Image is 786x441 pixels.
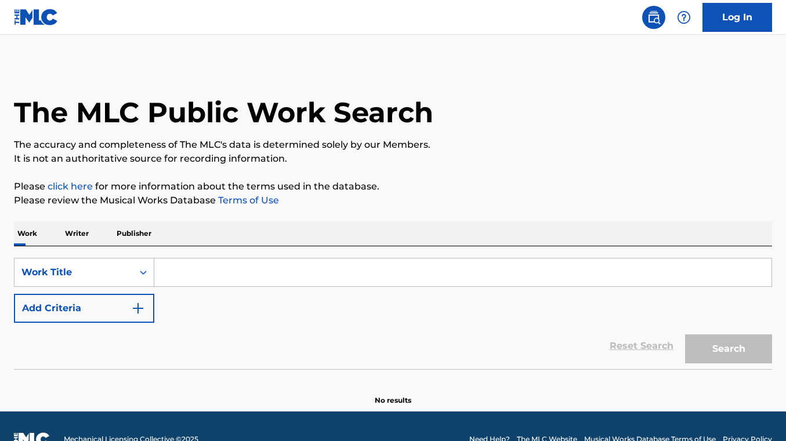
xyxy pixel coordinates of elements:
[375,381,411,406] p: No results
[677,10,691,24] img: help
[113,221,155,246] p: Publisher
[21,265,126,279] div: Work Title
[14,194,772,207] p: Please review the Musical Works Database
[14,9,59,25] img: MLC Logo
[14,180,772,194] p: Please for more information about the terms used in the database.
[672,6,696,29] div: Help
[216,195,279,206] a: Terms of Use
[647,10,661,24] img: search
[14,95,433,130] h1: The MLC Public Work Search
[61,221,92,246] p: Writer
[702,3,772,32] a: Log In
[48,181,93,192] a: click here
[14,221,41,246] p: Work
[131,301,145,315] img: 9d2ae6d4665cec9f34b9.svg
[14,138,772,152] p: The accuracy and completeness of The MLC's data is determined solely by our Members.
[14,258,772,369] form: Search Form
[642,6,665,29] a: Public Search
[14,152,772,166] p: It is not an authoritative source for recording information.
[14,294,154,323] button: Add Criteria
